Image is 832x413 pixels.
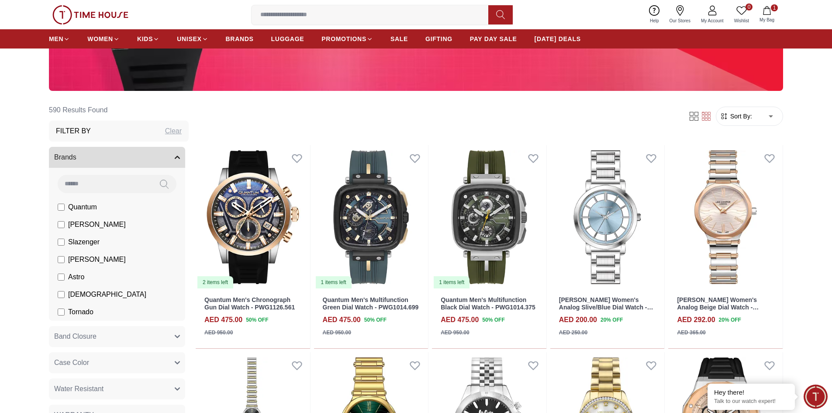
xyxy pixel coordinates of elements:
a: Quantum Men's Chronograph Gun Dial Watch - PWG1126.5612 items left [196,145,310,289]
div: 1 items left [316,276,352,288]
span: My Bag [756,17,778,23]
h4: AED 200.00 [559,315,597,325]
img: Quantum Men's Multifunction Black Dial Watch - PWG1014.375 [432,145,546,289]
a: 0Wishlist [729,3,754,26]
a: MEN [49,31,70,47]
span: Help [646,17,663,24]
img: Lee Cooper Women's Analog Slive/Blue Dial Watch - LC08037.300 [550,145,665,289]
span: Band Closure [54,331,97,342]
a: BRANDS [226,31,254,47]
h4: AED 475.00 [204,315,242,325]
span: PAY DAY SALE [470,35,517,43]
input: [PERSON_NAME] [58,221,65,228]
div: AED 950.00 [323,329,351,337]
a: KIDS [137,31,159,47]
a: [PERSON_NAME] Women's Analog Beige Dial Watch - LC08000.560 [677,296,759,318]
a: Quantum Men's Multifunction Green Dial Watch - PWG1014.6991 items left [314,145,428,289]
p: Talk to our watch expert! [714,398,788,405]
div: Hey there! [714,388,788,397]
span: Our Stores [666,17,694,24]
div: AED 250.00 [559,329,587,337]
a: UNISEX [177,31,208,47]
span: 0 [746,3,753,10]
button: Sort By: [720,112,752,121]
span: 50 % OFF [246,316,268,324]
h3: Filter By [56,126,91,136]
a: Help [645,3,664,26]
span: LUGGAGE [271,35,304,43]
a: Our Stores [664,3,696,26]
span: 20 % OFF [601,316,623,324]
span: MEN [49,35,63,43]
span: 50 % OFF [364,316,387,324]
div: Chat Widget [804,385,828,409]
div: 2 items left [197,276,233,288]
span: [PERSON_NAME] [68,219,126,230]
span: Slazenger [68,237,100,247]
img: ... [52,5,128,24]
a: PROMOTIONS [321,31,373,47]
button: Case Color [49,352,185,373]
span: [DATE] DEALS [535,35,581,43]
span: 1 [771,4,778,11]
button: 1My Bag [754,4,780,25]
span: KIDS [137,35,153,43]
a: Quantum Men's Multifunction Black Dial Watch - PWG1014.3751 items left [432,145,546,289]
div: AED 950.00 [204,329,233,337]
span: WOMEN [87,35,113,43]
button: Band Closure [49,326,185,347]
img: Quantum Men's Chronograph Gun Dial Watch - PWG1126.561 [196,145,310,289]
h4: AED 475.00 [441,315,479,325]
input: [DEMOGRAPHIC_DATA] [58,291,65,298]
span: [PERSON_NAME] [68,254,126,265]
span: UNISEX [177,35,201,43]
a: [DATE] DEALS [535,31,581,47]
div: 1 items left [434,276,470,288]
input: Quantum [58,204,65,211]
span: Sort By: [728,112,752,121]
span: Astro [68,272,84,282]
a: [PERSON_NAME] Women's Analog Slive/Blue Dial Watch - LC08037.300 [559,296,653,318]
span: 50 % OFF [482,316,504,324]
span: Wishlist [731,17,753,24]
span: BRANDS [226,35,254,43]
input: Astro [58,274,65,281]
a: WOMEN [87,31,120,47]
span: GIFTING [425,35,452,43]
h4: AED 292.00 [677,315,715,325]
input: Slazenger [58,239,65,246]
span: Tornado [68,307,93,317]
a: Quantum Men's Chronograph Gun Dial Watch - PWG1126.561 [204,296,295,311]
div: AED 950.00 [441,329,469,337]
span: 20 % OFF [719,316,741,324]
a: SALE [390,31,408,47]
span: Brands [54,152,76,163]
span: SALE [390,35,408,43]
a: GIFTING [425,31,452,47]
img: Lee Cooper Women's Analog Beige Dial Watch - LC08000.560 [668,145,783,289]
img: Quantum Men's Multifunction Green Dial Watch - PWG1014.699 [314,145,428,289]
span: Quantum [68,202,97,212]
button: Water Resistant [49,378,185,399]
a: Quantum Men's Multifunction Green Dial Watch - PWG1014.699 [323,296,419,311]
input: [PERSON_NAME] [58,256,65,263]
a: LUGGAGE [271,31,304,47]
h6: 590 Results Found [49,100,189,121]
span: My Account [697,17,727,24]
div: Clear [165,126,182,136]
span: PROMOTIONS [321,35,366,43]
input: Tornado [58,309,65,316]
a: PAY DAY SALE [470,31,517,47]
span: [DEMOGRAPHIC_DATA] [68,289,146,300]
span: Case Color [54,357,89,368]
div: AED 365.00 [677,329,705,337]
button: Brands [49,147,185,168]
h4: AED 475.00 [323,315,361,325]
span: Water Resistant [54,384,104,394]
a: Quantum Men's Multifunction Black Dial Watch - PWG1014.375 [441,296,535,311]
